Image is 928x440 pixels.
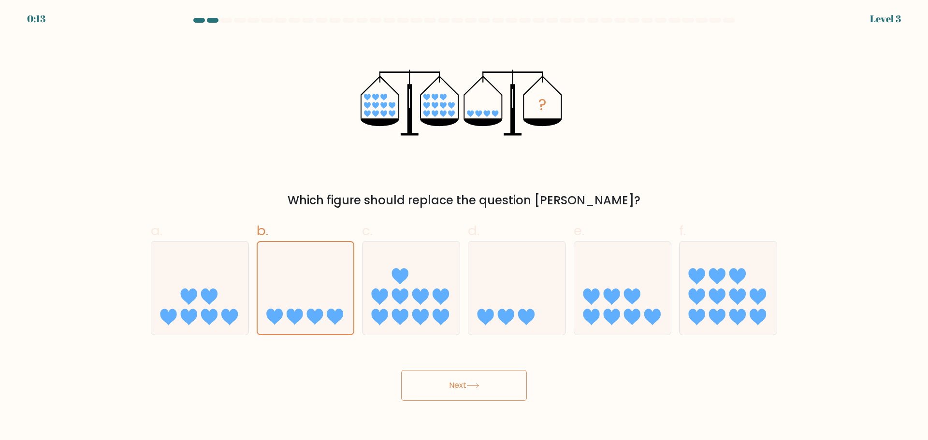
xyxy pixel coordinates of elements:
div: Which figure should replace the question [PERSON_NAME]? [157,192,771,209]
div: Level 3 [870,12,901,26]
span: e. [574,221,584,240]
span: f. [679,221,686,240]
span: d. [468,221,479,240]
span: c. [362,221,373,240]
button: Next [401,370,527,401]
tspan: ? [539,94,547,116]
span: b. [257,221,268,240]
span: a. [151,221,162,240]
div: 0:13 [27,12,45,26]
